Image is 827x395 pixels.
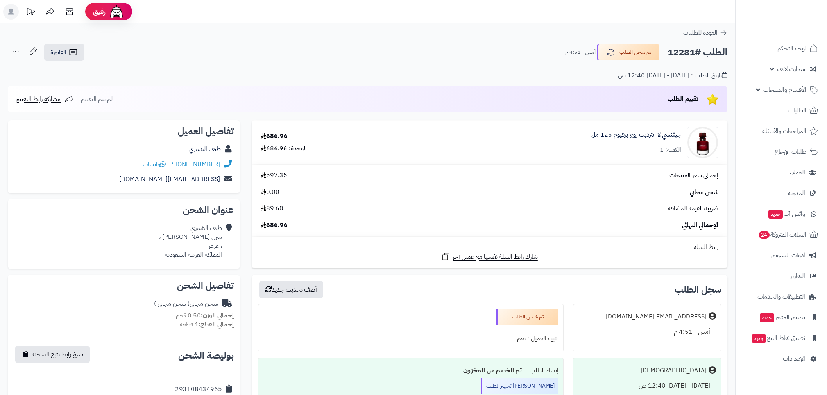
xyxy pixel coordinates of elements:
h2: تفاصيل العميل [14,126,234,136]
h2: بوليصة الشحن [178,351,234,360]
div: [DATE] - [DATE] 12:40 ص [578,378,716,393]
a: طلبات الإرجاع [740,142,822,161]
span: لم يتم التقييم [81,94,113,104]
span: الإجمالي النهائي [682,221,718,230]
button: نسخ رابط تتبع الشحنة [15,346,90,363]
a: تحديثات المنصة [21,4,40,21]
span: 0.00 [261,188,279,197]
div: 293108434965 [175,385,222,394]
div: شحن مجاني [154,299,218,308]
span: 597.35 [261,171,287,180]
span: 24 [759,231,770,239]
div: أمس - 4:51 م [578,324,716,340]
div: تنبيه العميل : نعم [263,331,558,346]
a: وآتس آبجديد [740,205,822,223]
button: أضف تحديث جديد [259,281,323,298]
h2: الطلب #12281 [668,44,727,60]
span: وآتس آب [768,208,805,219]
span: ( شحن مجاني ) [154,299,190,308]
div: تاريخ الطلب : [DATE] - [DATE] 12:40 ص [618,71,727,80]
span: ضريبة القيمة المضافة [668,204,718,213]
a: العملاء [740,163,822,182]
span: الطلبات [788,105,806,116]
a: السلات المتروكة24 [740,225,822,244]
a: التقارير [740,267,822,285]
span: نسخ رابط تتبع الشحنة [32,350,83,359]
span: 89.60 [261,204,283,213]
a: الطلبات [740,101,822,120]
a: الفاتورة [44,44,84,61]
h3: سجل الطلب [675,285,721,294]
strong: إجمالي الوزن: [201,311,234,320]
span: شارك رابط السلة نفسها مع عميل آخر [453,253,538,262]
a: تطبيق نقاط البيعجديد [740,329,822,347]
span: طلبات الإرجاع [775,146,806,157]
small: 0.50 كجم [176,311,234,320]
span: تطبيق نقاط البيع [751,333,805,343]
span: مشاركة رابط التقييم [16,94,61,104]
a: تطبيق المتجرجديد [740,308,822,327]
div: إنشاء الطلب .... [263,363,558,378]
h2: عنوان الشحن [14,205,234,215]
a: لوحة التحكم [740,39,822,58]
span: إجمالي سعر المنتجات [669,171,718,180]
div: الوحدة: 686.96 [261,144,307,153]
span: التطبيقات والخدمات [757,291,805,302]
span: جديد [752,334,766,343]
div: 686.96 [261,132,288,141]
div: [EMAIL_ADDRESS][DOMAIN_NAME] [606,312,707,321]
small: أمس - 4:51 م [565,48,596,56]
span: المراجعات والأسئلة [762,126,806,137]
span: شحن مجاني [690,188,718,197]
span: العملاء [790,167,805,178]
span: سمارت لايف [777,64,805,75]
small: 1 قطعة [180,320,234,329]
a: شارك رابط السلة نفسها مع عميل آخر [441,252,538,262]
span: التقارير [790,270,805,281]
span: السلات المتروكة [758,229,806,240]
a: أدوات التسويق [740,246,822,265]
a: جيفنشي لا انترديت روج برفيوم 125 مل [591,130,681,139]
span: تطبيق المتجر [759,312,805,323]
span: 686.96 [261,221,288,230]
span: جديد [768,210,783,219]
h2: تفاصيل الشحن [14,281,234,290]
span: أدوات التسويق [771,250,805,261]
div: رابط السلة [255,243,724,252]
a: طيف الشمري [189,144,221,154]
strong: إجمالي القطع: [199,320,234,329]
span: العودة للطلبات [683,28,718,37]
button: تم شحن الطلب [597,44,659,60]
a: المراجعات والأسئلة [740,122,822,141]
img: logo-2.png [774,20,820,36]
b: تم الخصم من المخزون [463,366,522,375]
div: [PERSON_NAME] تجهيز الطلب [481,378,558,394]
span: رفيق [93,7,106,16]
a: التطبيقات والخدمات [740,287,822,306]
a: [EMAIL_ADDRESS][DOMAIN_NAME] [119,174,220,184]
span: الإعدادات [783,353,805,364]
span: جديد [760,313,774,322]
span: تقييم الطلب [668,94,698,104]
a: [PHONE_NUMBER] [167,160,220,169]
img: 1636618976-3274872428058_1-90x90.jpg [687,127,718,158]
a: العودة للطلبات [683,28,727,37]
a: الإعدادات [740,349,822,368]
span: المدونة [788,188,805,199]
span: الأقسام والمنتجات [763,84,806,95]
a: واتساب [143,160,166,169]
a: المدونة [740,184,822,203]
div: تم شحن الطلب [496,309,558,325]
a: مشاركة رابط التقييم [16,94,74,104]
span: الفاتورة [50,48,66,57]
span: لوحة التحكم [777,43,806,54]
div: طيف الشمري منزل [PERSON_NAME] ، ، عرعر المملكة العربية السعودية [159,224,222,259]
div: الكمية: 1 [660,146,681,155]
div: [DEMOGRAPHIC_DATA] [641,366,707,375]
img: ai-face.png [109,4,124,20]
